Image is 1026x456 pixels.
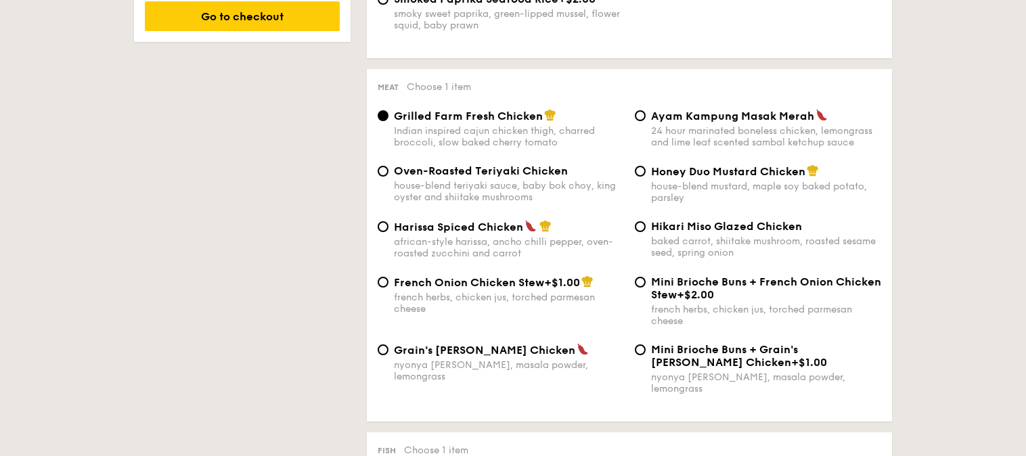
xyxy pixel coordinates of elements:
div: house-blend teriyaki sauce, baby bok choy, king oyster and shiitake mushrooms [394,180,624,203]
span: +$2.00 [677,288,714,301]
div: french herbs, chicken jus, torched parmesan cheese [651,304,881,327]
div: baked carrot, shiitake mushroom, roasted sesame seed, spring onion [651,235,881,258]
span: French Onion Chicken Stew [394,276,544,289]
img: icon-chef-hat.a58ddaea.svg [539,220,552,232]
span: Choose 1 item [404,444,468,456]
input: Grilled Farm Fresh ChickenIndian inspired cajun chicken thigh, charred broccoli, slow baked cherr... [378,110,388,121]
span: Meat [378,83,399,92]
input: Mini Brioche Buns + Grain's [PERSON_NAME] Chicken+$1.00nyonya [PERSON_NAME], masala powder, lemon... [635,344,646,355]
input: Ayam Kampung Masak Merah24 hour marinated boneless chicken, lemongrass and lime leaf scented samb... [635,110,646,121]
input: Harissa Spiced Chickenafrican-style harissa, ancho chilli pepper, oven-roasted zucchini and carrot [378,221,388,232]
span: Hikari Miso Glazed Chicken [651,220,802,233]
img: icon-chef-hat.a58ddaea.svg [544,109,556,121]
input: Grain's [PERSON_NAME] Chickennyonya [PERSON_NAME], masala powder, lemongrass [378,344,388,355]
span: Oven-Roasted Teriyaki Chicken [394,164,568,177]
input: Honey Duo Mustard Chickenhouse-blend mustard, maple soy baked potato, parsley [635,166,646,177]
span: Honey Duo Mustard Chicken [651,165,805,178]
div: nyonya [PERSON_NAME], masala powder, lemongrass [651,371,881,394]
div: african-style harissa, ancho chilli pepper, oven-roasted zucchini and carrot [394,236,624,259]
div: Go to checkout [145,1,340,31]
div: house-blend mustard, maple soy baked potato, parsley [651,181,881,204]
input: Oven-Roasted Teriyaki Chickenhouse-blend teriyaki sauce, baby bok choy, king oyster and shiitake ... [378,166,388,177]
img: icon-spicy.37a8142b.svg [577,343,589,355]
div: french herbs, chicken jus, torched parmesan cheese [394,292,624,315]
img: icon-spicy.37a8142b.svg [816,109,828,121]
span: Grilled Farm Fresh Chicken [394,110,543,122]
img: icon-spicy.37a8142b.svg [525,220,537,232]
span: Ayam Kampung Masak Merah [651,110,814,122]
span: +$1.00 [544,276,580,289]
div: nyonya [PERSON_NAME], masala powder, lemongrass [394,359,624,382]
span: Mini Brioche Buns + Grain's [PERSON_NAME] Chicken [651,343,798,369]
img: icon-chef-hat.a58ddaea.svg [807,164,819,177]
span: Mini Brioche Buns + French Onion Chicken Stew [651,275,881,301]
input: Hikari Miso Glazed Chickenbaked carrot, shiitake mushroom, roasted sesame seed, spring onion [635,221,646,232]
input: Mini Brioche Buns + French Onion Chicken Stew+$2.00french herbs, chicken jus, torched parmesan ch... [635,277,646,288]
div: Indian inspired cajun chicken thigh, charred broccoli, slow baked cherry tomato [394,125,624,148]
span: Choose 1 item [407,81,471,93]
span: Grain's [PERSON_NAME] Chicken [394,344,575,357]
span: Fish [378,446,396,455]
span: Harissa Spiced Chicken [394,221,523,233]
input: French Onion Chicken Stew+$1.00french herbs, chicken jus, torched parmesan cheese [378,277,388,288]
div: 24 hour marinated boneless chicken, lemongrass and lime leaf scented sambal ketchup sauce [651,125,881,148]
img: icon-chef-hat.a58ddaea.svg [581,275,594,288]
div: smoky sweet paprika, green-lipped mussel, flower squid, baby prawn [394,8,624,31]
span: +$1.00 [791,356,827,369]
